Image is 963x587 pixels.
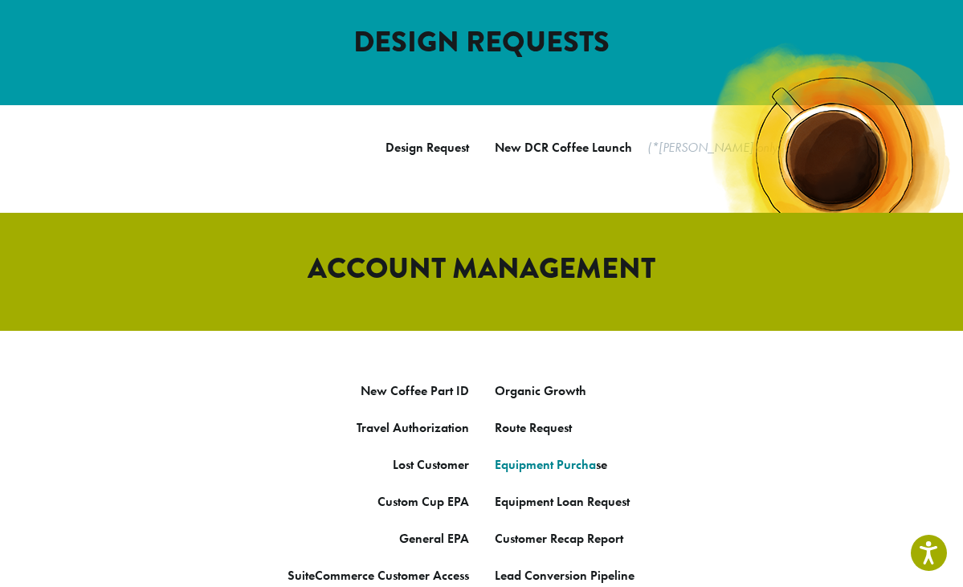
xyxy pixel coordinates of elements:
a: Route Request [495,419,572,436]
a: SuiteCommerce Customer Access [288,567,469,584]
a: New Coffee Part ID [361,382,469,399]
a: Customer Recap Report [495,530,623,547]
em: (*[PERSON_NAME] only) [647,139,781,156]
a: General EPA [399,530,469,547]
a: se [596,456,607,473]
a: Custom Cup EPA [377,493,469,510]
a: Organic Growth [495,382,586,399]
a: Lost Customer [393,456,469,473]
h2: ACCOUNT MANAGEMENT [24,251,939,286]
a: Equipment Loan Request [495,493,630,510]
a: Design Request [386,139,469,156]
a: Travel Authorization [357,419,469,436]
h2: DESIGN REQUESTS [24,25,939,59]
a: New DCR Coffee Launch [495,139,632,156]
a: Equipment Purcha [495,456,596,473]
a: Lead Conversion Pipeline [495,567,635,584]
